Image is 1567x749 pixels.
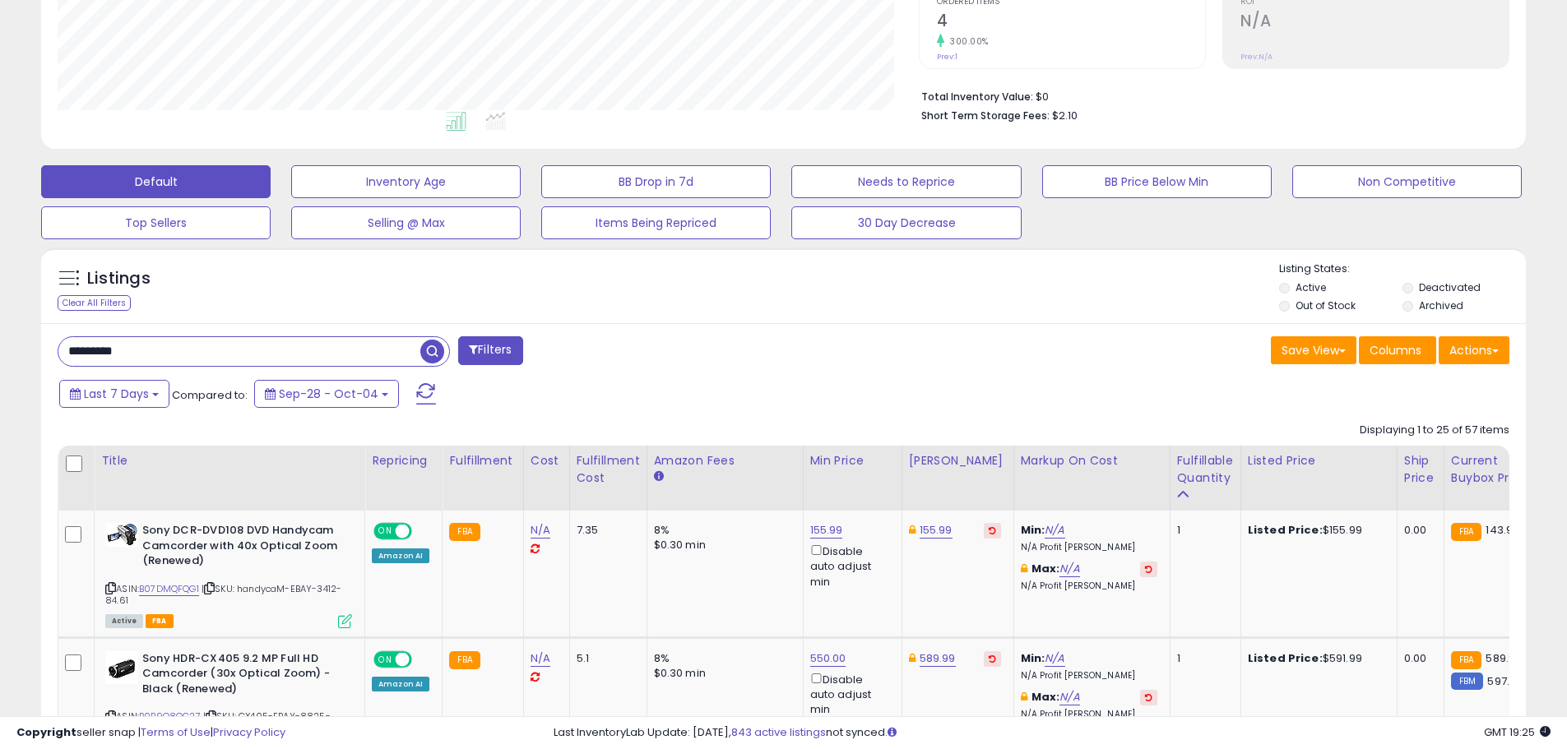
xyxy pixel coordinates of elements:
small: Prev: N/A [1240,52,1273,62]
small: Prev: 1 [937,52,957,62]
div: Markup on Cost [1021,452,1163,469]
p: N/A Profit [PERSON_NAME] [1021,542,1157,553]
button: Sep-28 - Oct-04 [254,380,399,408]
div: 5.1 [577,651,634,666]
b: Short Term Storage Fees: [921,109,1050,123]
button: Items Being Repriced [541,206,771,239]
i: This overrides the store level Dynamic Max Price for this listing [909,653,916,663]
div: Amazon Fees [654,452,796,469]
small: FBA [1451,651,1481,669]
div: Current Buybox Price [1451,452,1536,487]
span: 597.97 [1487,673,1522,689]
small: FBA [1451,523,1481,541]
div: ASIN: [105,523,352,626]
div: Amazon AI [372,677,429,691]
p: N/A Profit [PERSON_NAME] [1021,580,1157,592]
span: OFF [410,652,436,666]
div: $0.30 min [654,666,790,681]
a: 589.99 [920,650,956,667]
div: 8% [654,651,790,666]
a: N/A [1045,650,1064,667]
span: ON [375,652,396,666]
span: Compared to: [172,387,248,403]
button: BB Price Below Min [1042,165,1272,198]
b: Min: [1021,522,1045,538]
h2: 4 [937,12,1205,34]
span: FBA [146,614,174,628]
button: Columns [1359,336,1436,364]
small: 300.00% [944,35,989,48]
i: Revert to store-level Dynamic Max Price [989,654,996,663]
div: 8% [654,523,790,538]
div: Min Price [810,452,895,469]
div: Last InventoryLab Update: [DATE], not synced. [554,725,1551,741]
a: B07DMQFQG1 [139,582,199,596]
b: Listed Price: [1248,522,1323,538]
a: N/A [531,650,550,667]
div: Repricing [372,452,435,469]
a: N/A [1059,561,1079,577]
a: N/A [1059,689,1079,705]
span: ON [375,525,396,539]
div: $155.99 [1248,523,1384,538]
small: FBM [1451,673,1483,690]
div: Fulfillment Cost [577,452,640,487]
i: This overrides the store level max markup for this listing [1021,691,1027,702]
i: Revert to store-level Max Markup [1145,693,1152,701]
button: Save View [1271,336,1356,364]
div: 7.35 [577,523,634,538]
b: Total Inventory Value: [921,90,1033,104]
small: FBA [449,523,480,541]
span: Columns [1370,342,1421,358]
a: 843 active listings [731,724,826,740]
span: Sep-28 - Oct-04 [279,386,378,402]
a: 155.99 [920,522,953,539]
label: Deactivated [1419,280,1481,294]
a: 550.00 [810,650,846,667]
div: 0.00 [1404,523,1431,538]
div: Clear All Filters [58,295,131,311]
small: Amazon Fees. [654,469,664,484]
button: Actions [1439,336,1509,364]
b: Max: [1032,689,1060,705]
h5: Listings [87,267,151,290]
img: 419m247gC9L._SL40_.jpg [105,651,138,684]
b: Max: [1032,561,1060,576]
img: 41gqF10IEjL._SL40_.jpg [105,523,138,547]
div: Listed Price [1248,452,1390,469]
span: $2.10 [1052,108,1078,123]
button: Non Competitive [1292,165,1522,198]
div: Displaying 1 to 25 of 57 items [1360,423,1509,438]
span: 2025-10-12 19:25 GMT [1484,724,1551,740]
div: Title [101,452,358,469]
button: Default [41,165,271,198]
div: [PERSON_NAME] [909,452,1007,469]
span: 589.99 [1486,650,1522,666]
button: Filters [458,336,522,365]
div: Fulfillment [449,452,516,469]
div: 0.00 [1404,651,1431,666]
strong: Copyright [16,724,76,740]
a: N/A [1045,522,1064,539]
label: Out of Stock [1296,298,1356,312]
small: FBA [449,651,480,669]
div: Cost [531,452,563,469]
span: Last 7 Days [84,386,149,402]
th: The percentage added to the cost of goods (COGS) that forms the calculator for Min & Max prices. [1013,446,1170,511]
b: Sony HDR-CX405 9.2 MP Full HD Camcorder (30x Optical Zoom) - Black (Renewed) [142,651,342,701]
a: 155.99 [810,522,843,539]
span: All listings currently available for purchase on Amazon [105,614,143,628]
b: Min: [1021,650,1045,666]
b: Sony DCR-DVD108 DVD Handycam Camcorder with 40x Optical Zoom (Renewed) [142,523,342,573]
a: Terms of Use [141,724,211,740]
div: 1 [1177,651,1228,666]
button: Needs to Reprice [791,165,1021,198]
b: Listed Price: [1248,650,1323,666]
p: N/A Profit [PERSON_NAME] [1021,670,1157,682]
div: seller snap | | [16,725,285,741]
div: Disable auto adjust min [810,542,889,589]
div: Amazon AI [372,548,429,563]
div: $0.30 min [654,538,790,553]
div: 1 [1177,523,1228,538]
div: Disable auto adjust min [810,670,889,718]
